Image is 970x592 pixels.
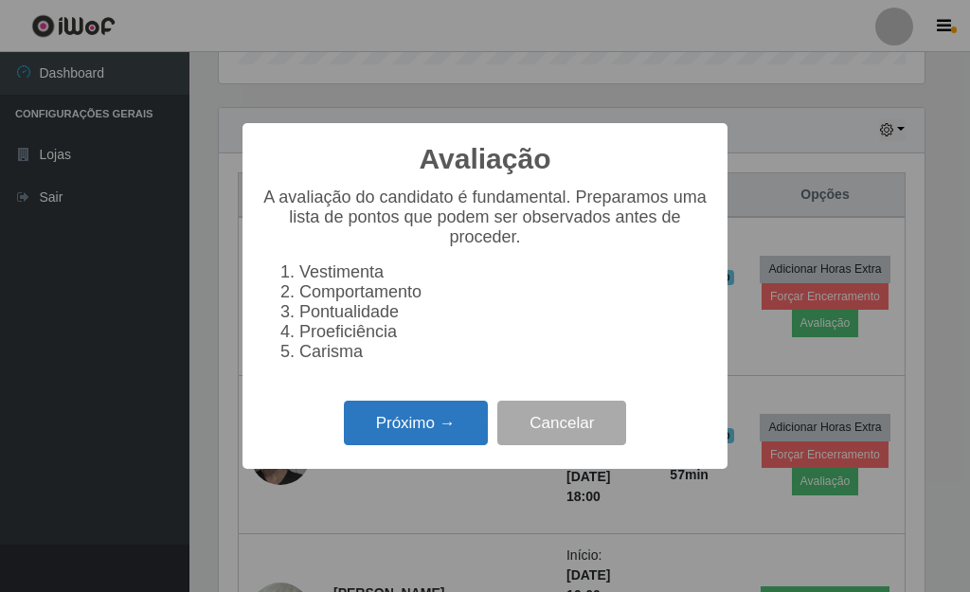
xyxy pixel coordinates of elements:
[299,262,709,282] li: Vestimenta
[497,401,626,445] button: Cancelar
[299,302,709,322] li: Pontualidade
[261,188,709,247] p: A avaliação do candidato é fundamental. Preparamos uma lista de pontos que podem ser observados a...
[299,342,709,362] li: Carisma
[299,282,709,302] li: Comportamento
[299,322,709,342] li: Proeficiência
[344,401,488,445] button: Próximo →
[420,142,551,176] h2: Avaliação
